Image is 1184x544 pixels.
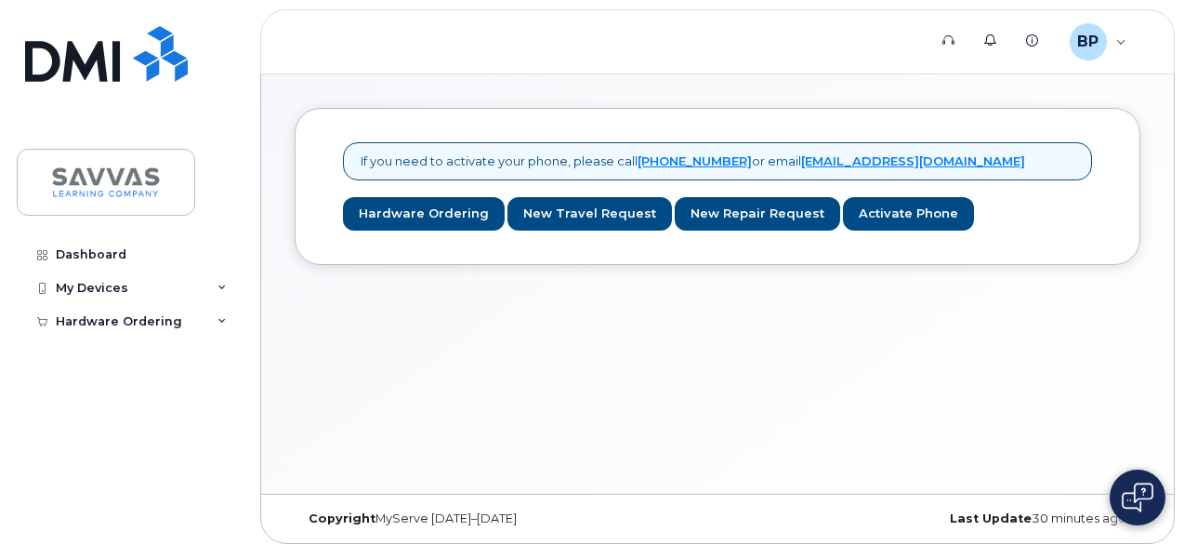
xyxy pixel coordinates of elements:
[1122,483,1153,512] img: Open chat
[801,153,1025,168] a: [EMAIL_ADDRESS][DOMAIN_NAME]
[950,511,1032,525] strong: Last Update
[638,153,752,168] a: [PHONE_NUMBER]
[507,197,672,232] a: New Travel Request
[843,197,974,232] a: Activate Phone
[309,511,375,525] strong: Copyright
[361,153,1025,170] p: If you need to activate your phone, please call or email
[675,197,840,232] a: New Repair Request
[343,197,505,232] a: Hardware Ordering
[295,511,576,526] div: MyServe [DATE]–[DATE]
[859,511,1140,526] div: 30 minutes ago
